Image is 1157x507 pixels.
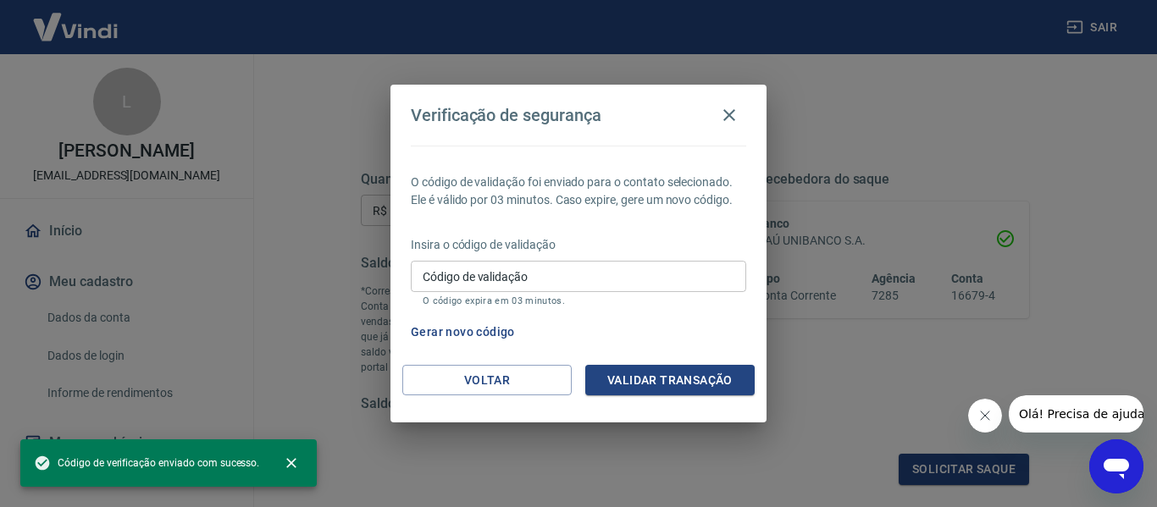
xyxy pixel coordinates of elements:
[1089,439,1143,493] iframe: Botão para abrir a janela de mensagens
[585,365,755,396] button: Validar transação
[968,399,1002,433] iframe: Fechar mensagem
[273,444,310,482] button: close
[34,455,259,471] span: Código de verificação enviado com sucesso.
[1009,395,1143,433] iframe: Mensagem da empresa
[411,174,746,209] p: O código de validação foi enviado para o contato selecionado. Ele é válido por 03 minutos. Caso e...
[402,365,572,396] button: Voltar
[404,317,522,348] button: Gerar novo código
[411,236,746,254] p: Insira o código de validação
[411,105,601,125] h4: Verificação de segurança
[423,295,734,306] p: O código expira em 03 minutos.
[10,12,142,25] span: Olá! Precisa de ajuda?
